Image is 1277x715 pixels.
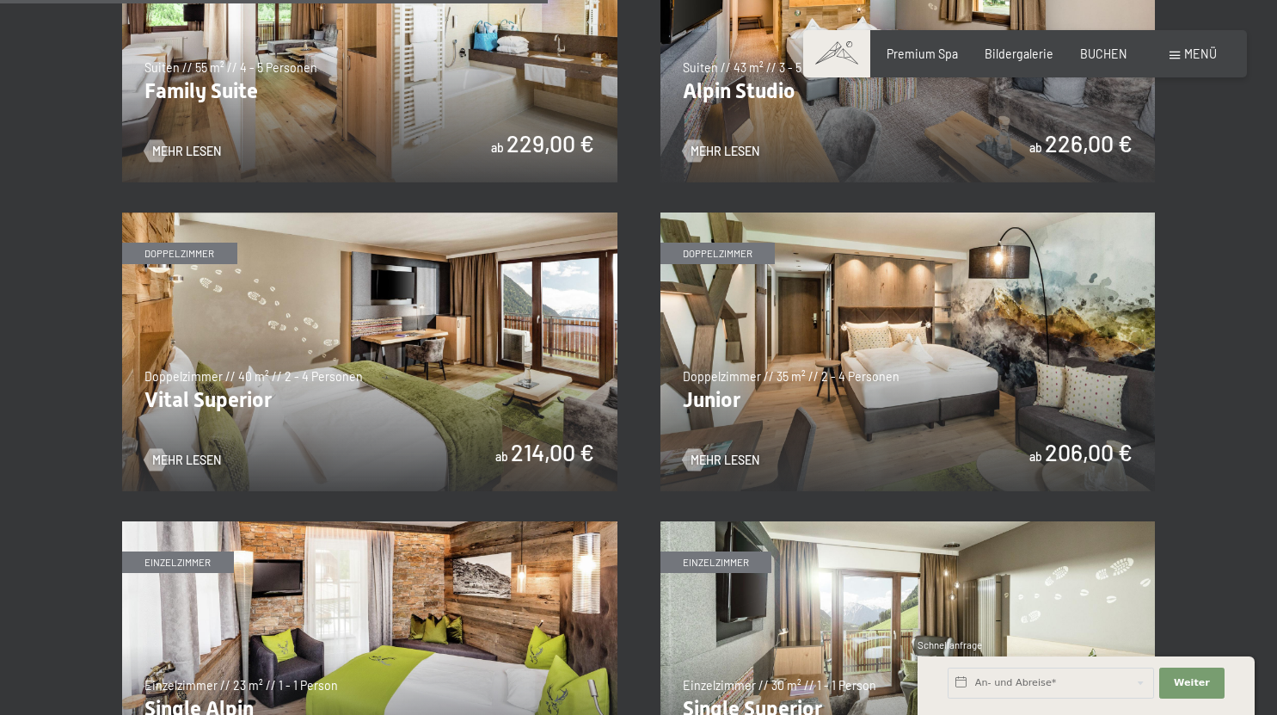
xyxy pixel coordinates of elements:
[660,213,1156,222] a: Junior
[144,143,221,160] a: Mehr Lesen
[152,452,221,469] span: Mehr Lesen
[1174,676,1210,690] span: Weiter
[1184,46,1217,61] span: Menü
[918,639,982,650] span: Schnellanfrage
[691,143,759,160] span: Mehr Lesen
[660,213,1156,491] img: Junior
[122,213,617,491] img: Vital Superior
[683,143,759,160] a: Mehr Lesen
[683,452,759,469] a: Mehr Lesen
[122,213,617,222] a: Vital Superior
[1159,668,1225,699] button: Weiter
[887,46,958,61] a: Premium Spa
[144,452,221,469] a: Mehr Lesen
[152,143,221,160] span: Mehr Lesen
[122,521,617,531] a: Single Alpin
[985,46,1053,61] a: Bildergalerie
[660,521,1156,531] a: Single Superior
[691,452,759,469] span: Mehr Lesen
[1080,46,1127,61] a: BUCHEN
